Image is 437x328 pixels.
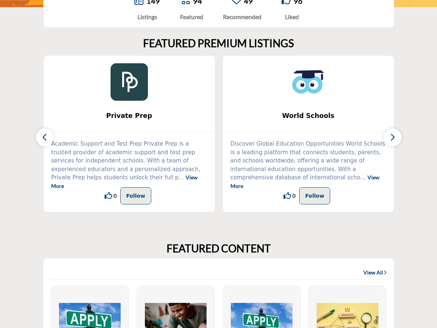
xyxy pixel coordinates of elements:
div: Liked [282,12,303,21]
p: Academic Support and Test Prep Private Prep is a trusted provider of academic support and test pr... [51,140,207,190]
span: World Schools [234,111,383,121]
div: Listings [134,12,160,21]
img: World Schools [289,63,327,101]
span: 0 [292,192,295,200]
span: ... [179,174,184,181]
button: Follow [120,187,151,204]
div: Recommended [223,12,261,21]
h2: FEATURED CONTENT [167,242,271,255]
div: Featured [180,12,203,21]
button: Follow [299,187,330,204]
p: Follow [126,191,145,200]
img: Private Prep [111,63,148,101]
p: Follow [305,191,324,200]
h2: FEATURED PREMIUM LISTINGS [143,37,294,50]
span: 0 [114,192,117,200]
b: World Schools [234,106,383,126]
span: ... [360,174,366,181]
p: Discover Global Education Opportunities World Schools is a leading platform that connects student... [230,140,387,190]
a: World Schools [223,106,394,126]
a: Private Prep [44,106,215,126]
b: Private Prep [55,106,204,126]
span: Private Prep [55,111,204,121]
a: View All [363,269,387,276]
